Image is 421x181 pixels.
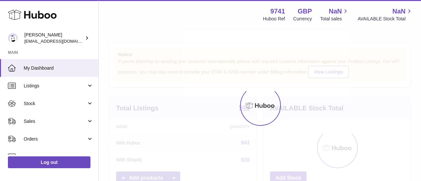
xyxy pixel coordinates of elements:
span: NaN [392,7,406,16]
div: Currency [293,16,312,22]
span: Total sales [320,16,349,22]
span: My Dashboard [24,65,93,71]
strong: GBP [298,7,312,16]
span: Stock [24,101,87,107]
span: Sales [24,118,87,124]
span: NaN [329,7,342,16]
span: Usage [24,154,93,160]
a: NaN AVAILABLE Stock Total [358,7,413,22]
span: AVAILABLE Stock Total [358,16,413,22]
img: internalAdmin-9741@internal.huboo.com [8,33,18,43]
a: Log out [8,156,90,168]
span: [EMAIL_ADDRESS][DOMAIN_NAME] [24,38,97,44]
span: Listings [24,83,87,89]
strong: 9741 [270,7,285,16]
div: Huboo Ref [263,16,285,22]
div: [PERSON_NAME] [24,32,84,44]
span: Orders [24,136,87,142]
a: NaN Total sales [320,7,349,22]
